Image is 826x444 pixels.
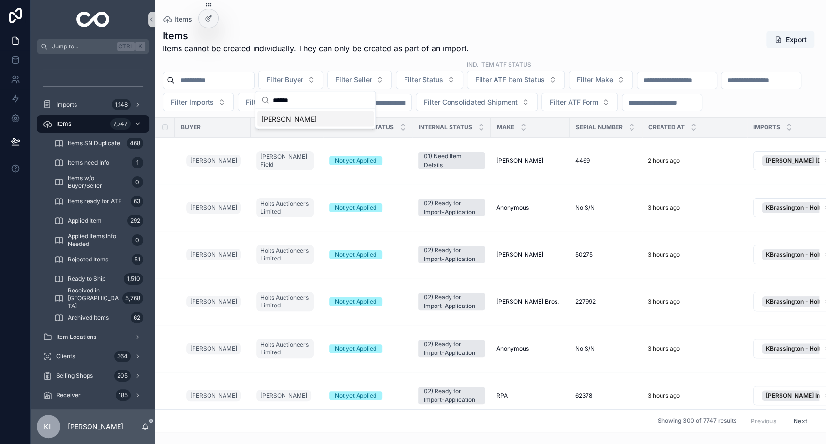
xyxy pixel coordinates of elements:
[467,71,565,89] button: Select Button
[68,422,123,431] p: [PERSON_NAME]
[496,204,529,212] span: Anonymous
[186,343,241,354] a: [PERSON_NAME]
[335,156,376,165] div: Not yet Applied
[186,341,245,356] a: [PERSON_NAME]
[48,251,149,268] a: Rejected Items51
[569,71,633,89] button: Select Button
[190,345,237,352] span: [PERSON_NAME]
[110,118,131,130] div: 7,747
[56,333,96,341] span: Item Locations
[48,231,149,249] a: Applied Items Info Needed0
[418,199,485,216] a: 02) Ready for Import-Application
[335,297,376,306] div: Not yet Applied
[48,309,149,326] a: Archived Items62
[256,245,314,264] a: Holts Auctioneers Limited
[418,387,485,404] a: 02) Ready for Import-Application
[112,99,131,110] div: 1,148
[48,193,149,210] a: Items ready for ATF63
[648,204,741,212] a: 3 hours ago
[335,391,376,400] div: Not yet Applied
[648,251,741,259] a: 3 hours ago
[68,287,119,310] span: Received in [GEOGRAPHIC_DATA]
[174,15,192,24] span: Items
[648,345,741,352] a: 3 hours ago
[648,157,741,165] a: 2 hours ago
[52,43,113,50] span: Jump to...
[48,290,149,307] a: Received in [GEOGRAPHIC_DATA]5,768
[186,202,241,214] a: [PERSON_NAME]
[575,392,636,399] a: 62378
[575,345,595,352] span: No S/N
[68,217,102,225] span: Applied Item
[136,43,144,50] span: K
[56,120,71,128] span: Items
[117,42,135,51] span: Ctrl
[648,392,741,399] a: 3 hours ago
[575,345,636,352] a: No S/N
[186,200,245,215] a: [PERSON_NAME]
[132,176,143,188] div: 0
[416,93,538,111] button: Select Button
[127,138,143,149] div: 468
[496,298,564,306] a: [PERSON_NAME] Bros.
[329,344,406,353] a: Not yet Applied
[190,298,237,306] span: [PERSON_NAME]
[329,250,406,259] a: Not yet Applied
[186,390,241,401] a: [PERSON_NAME]
[787,413,814,428] button: Next
[186,296,241,307] a: [PERSON_NAME]
[418,340,485,357] a: 02) Ready for Import-Application
[37,39,149,54] button: Jump to...CtrlK
[648,298,680,306] p: 3 hours ago
[56,372,93,380] span: Selling Shops
[48,154,149,171] a: Items need Info1
[424,246,479,263] div: 02) Ready for Import-Application
[424,97,518,107] span: Filter Consolidated Shipment
[186,155,241,167] a: [PERSON_NAME]
[496,392,508,399] span: RPA
[575,298,596,306] span: 227992
[424,152,479,169] div: 01) Need Item Details
[648,298,741,306] a: 3 hours ago
[260,153,310,168] span: [PERSON_NAME] Field
[648,204,680,212] p: 3 hours ago
[44,421,53,432] span: KL
[68,198,121,205] span: Items ready for ATF
[753,123,780,131] span: Imports
[114,351,131,362] div: 364
[577,75,613,85] span: Filter Make
[258,71,323,89] button: Select Button
[648,123,685,131] span: Created at
[238,93,328,111] button: Select Button
[190,392,237,399] span: [PERSON_NAME]
[68,232,128,248] span: Applied Items Info Needed
[575,204,636,212] a: No S/N
[256,149,317,172] a: [PERSON_NAME] Field
[163,93,234,111] button: Select Button
[261,114,317,124] span: [PERSON_NAME]
[171,97,214,107] span: Filter Imports
[329,156,406,165] a: Not yet Applied
[575,157,636,165] a: 4469
[256,388,317,403] a: [PERSON_NAME]
[256,196,317,219] a: Holts Auctioneers Limited
[648,251,680,259] p: 3 hours ago
[256,390,311,401] a: [PERSON_NAME]
[114,370,131,382] div: 205
[496,157,543,165] span: [PERSON_NAME]
[56,352,75,360] span: Clients
[327,71,392,89] button: Select Button
[404,75,443,85] span: Filter Status
[31,54,155,409] div: scrollable content
[124,273,143,285] div: 1,510
[575,204,595,212] span: No S/N
[424,293,479,310] div: 02) Ready for Import-Application
[56,101,77,108] span: Imports
[37,367,149,384] a: Selling Shops205
[496,298,559,306] span: [PERSON_NAME] Bros.
[657,417,736,425] span: Showing 300 of 7747 results
[260,341,310,356] span: Holts Auctioneers Limited
[575,251,636,259] a: 50275
[37,96,149,113] a: Imports1,148
[186,153,245,168] a: [PERSON_NAME]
